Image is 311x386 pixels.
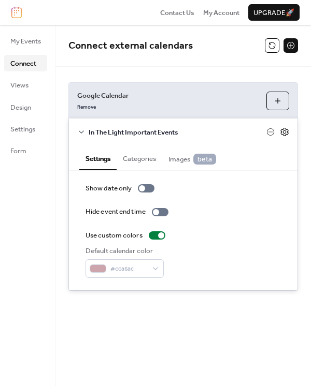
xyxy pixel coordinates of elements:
span: Upgrade 🚀 [253,8,294,18]
span: Contact Us [160,8,194,18]
span: Google Calendar [77,91,258,101]
a: Form [4,142,47,159]
span: Connect external calendars [68,36,193,55]
img: logo [11,7,22,18]
span: My Events [10,36,41,47]
button: Categories [117,146,162,169]
span: #cca6ac [110,264,147,274]
span: Design [10,102,31,113]
span: Form [10,146,26,156]
span: Settings [10,124,35,135]
button: Settings [79,146,117,170]
button: Upgrade🚀 [248,4,300,21]
a: Connect [4,55,47,71]
span: In The Light Important Events [89,127,266,138]
div: Default calendar color [86,246,162,256]
button: Images beta [162,146,222,170]
a: Settings [4,121,47,137]
span: Views [10,80,29,91]
a: My Account [203,7,239,18]
div: Use custom colors [86,230,143,241]
span: My Account [203,8,239,18]
span: Images [168,154,216,165]
span: Connect [10,58,36,69]
div: Show date only [86,183,132,194]
a: Contact Us [160,7,194,18]
a: Views [4,77,47,93]
span: beta [193,154,216,165]
a: Design [4,99,47,115]
div: Hide event end time [86,206,146,217]
a: My Events [4,33,47,49]
span: Remove [77,104,96,111]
